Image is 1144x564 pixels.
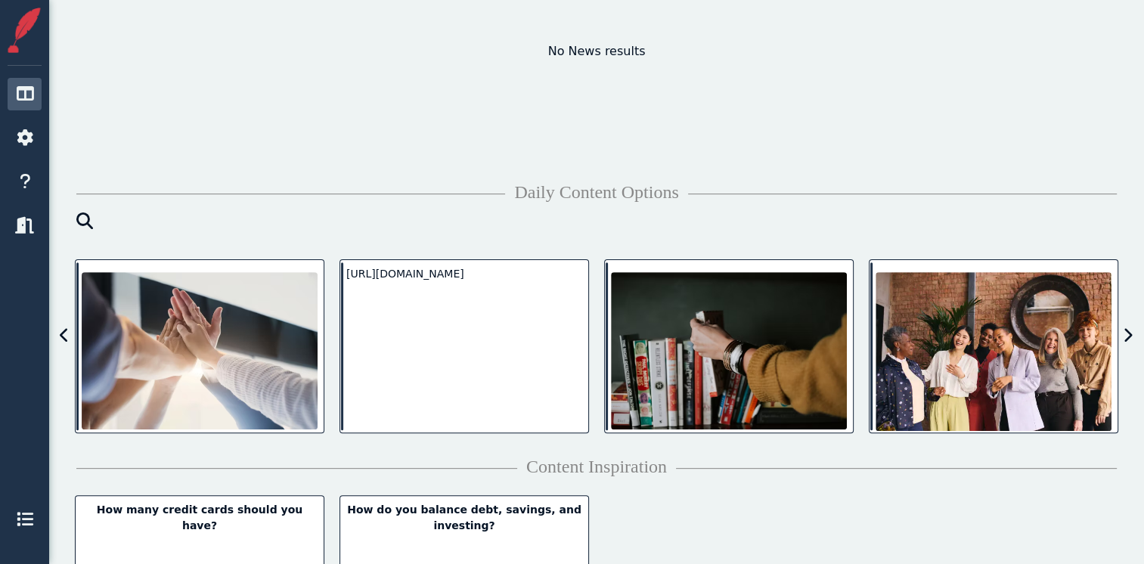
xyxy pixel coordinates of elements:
div: How do you balance debt, savings, and investing? [346,502,582,534]
div: How many credit cards should you have? [82,502,318,534]
img: Storiful Square [2,8,47,53]
div: [URL][DOMAIN_NAME] [346,266,582,282]
iframe: Chat [1080,496,1133,553]
img: D.E.A.R. Day (Drop Everything and Read Day) is celebrated annually on April 12, honoring author B... [611,272,847,429]
img: "Alone we can do so little; together we can do so much." -Helen Keller [82,272,318,429]
div: No News results [67,42,1126,163]
h4: Daily Content Options [76,181,1117,203]
img: As a woman with a career that I love, today on International Women's Day I’m grateful for the con... [876,272,1111,432]
h4: Content Inspiration [76,456,1117,478]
